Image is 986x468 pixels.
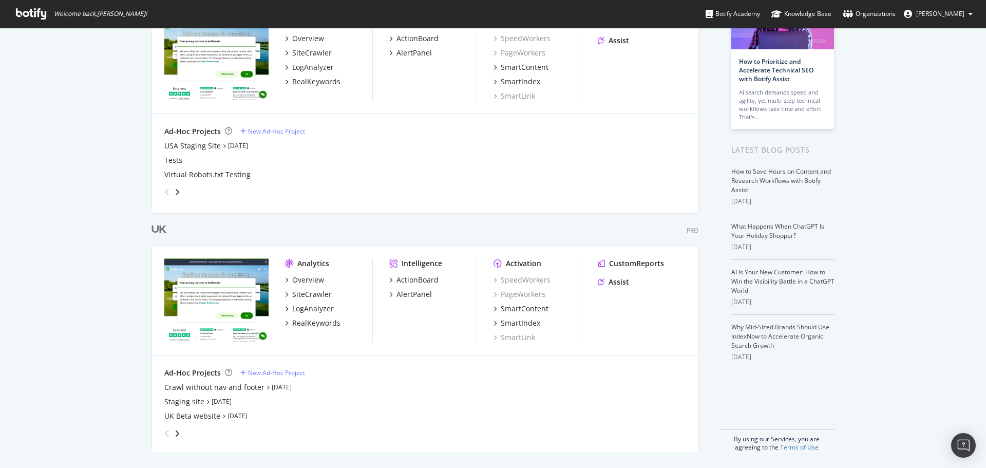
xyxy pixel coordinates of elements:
a: SmartContent [494,62,548,72]
a: PageWorkers [494,289,545,299]
div: Open Intercom Messenger [951,433,976,458]
a: AlertPanel [389,48,432,58]
a: Assist [598,35,629,46]
a: LogAnalyzer [285,62,334,72]
div: Assist [609,35,629,46]
div: AI search demands speed and agility, yet multi-step technical workflows take time and effort. Tha... [739,88,826,121]
a: Tests [164,155,182,165]
a: New Ad-Hoc Project [240,368,305,377]
div: SmartIndex [501,77,540,87]
div: New Ad-Hoc Project [248,368,305,377]
div: SmartContent [501,62,548,72]
div: AlertPanel [396,289,432,299]
div: Overview [292,275,324,285]
div: LogAnalyzer [292,62,334,72]
div: CustomReports [609,258,664,269]
div: AlertPanel [396,48,432,58]
a: SpeedWorkers [494,275,551,285]
a: LogAnalyzer [285,304,334,314]
div: Overview [292,33,324,44]
div: [DATE] [731,297,835,307]
div: Assist [609,277,629,287]
div: Organizations [843,9,896,19]
div: LogAnalyzer [292,304,334,314]
img: www.golfbreaks.com/en-us/ [164,17,269,100]
a: ActionBoard [389,275,439,285]
div: SmartContent [501,304,548,314]
div: UK [151,222,166,237]
span: Tom Duncombe [916,9,964,18]
div: angle-left [160,425,174,442]
div: Analytics [297,258,329,269]
a: Crawl without nav and footer [164,382,264,392]
div: [DATE] [731,352,835,362]
div: [DATE] [731,197,835,206]
a: Why Mid-Sized Brands Should Use IndexNow to Accelerate Organic Search Growth [731,323,829,350]
a: SiteCrawler [285,289,332,299]
div: By using our Services, you are agreeing to the [718,429,835,452]
div: SiteCrawler [292,48,332,58]
a: Terms of Use [780,443,819,452]
a: New Ad-Hoc Project [240,127,305,136]
a: Overview [285,33,324,44]
div: RealKeywords [292,318,340,328]
div: Intelligence [402,258,442,269]
a: Overview [285,275,324,285]
div: ActionBoard [396,33,439,44]
a: CustomReports [598,258,664,269]
div: Ad-Hoc Projects [164,126,221,137]
a: SmartContent [494,304,548,314]
div: [DATE] [731,242,835,252]
a: SmartIndex [494,318,540,328]
a: What Happens When ChatGPT Is Your Holiday Shopper? [731,222,824,240]
div: SiteCrawler [292,289,332,299]
div: Pro [687,226,698,235]
a: USA Staging Site [164,141,221,151]
div: Virtual Robots.txt Testing [164,170,251,180]
a: SmartLink [494,332,535,343]
a: SmartLink [494,91,535,101]
a: Assist [598,277,629,287]
div: Botify Academy [706,9,760,19]
a: UK Beta website [164,411,220,421]
a: AI Is Your New Customer: How to Win the Visibility Battle in a ChatGPT World [731,268,835,295]
a: SiteCrawler [285,48,332,58]
a: [DATE] [228,141,248,150]
div: Ad-Hoc Projects [164,368,221,378]
div: RealKeywords [292,77,340,87]
a: [DATE] [227,411,248,420]
a: [DATE] [272,383,292,391]
div: angle-right [174,187,181,197]
a: AlertPanel [389,289,432,299]
span: Welcome back, [PERSON_NAME] ! [54,10,147,18]
a: UK [151,222,170,237]
a: SpeedWorkers [494,33,551,44]
a: [DATE] [212,397,232,406]
div: angle-right [174,428,181,439]
a: PageWorkers [494,48,545,58]
a: ActionBoard [389,33,439,44]
div: Knowledge Base [771,9,831,19]
a: How to Prioritize and Accelerate Technical SEO with Botify Assist [739,57,813,83]
div: Activation [506,258,541,269]
div: angle-left [160,184,174,200]
div: ActionBoard [396,275,439,285]
a: Staging site [164,397,204,407]
a: RealKeywords [285,77,340,87]
div: New Ad-Hoc Project [248,127,305,136]
a: RealKeywords [285,318,340,328]
a: How to Save Hours on Content and Research Workflows with Botify Assist [731,167,831,194]
div: SmartIndex [501,318,540,328]
div: Latest Blog Posts [731,144,835,156]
